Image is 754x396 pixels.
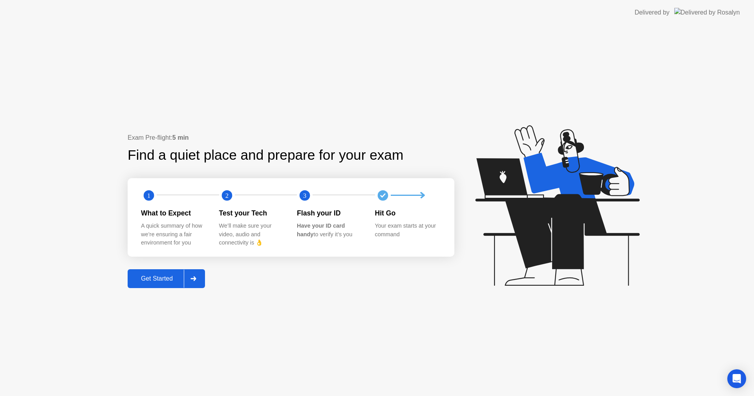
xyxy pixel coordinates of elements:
div: Delivered by [635,8,670,17]
div: Test your Tech [219,208,285,218]
b: 5 min [172,134,189,141]
button: Get Started [128,269,205,288]
div: Your exam starts at your command [375,222,441,239]
text: 1 [147,192,150,199]
div: Flash your ID [297,208,362,218]
img: Delivered by Rosalyn [674,8,740,17]
div: What to Expect [141,208,207,218]
div: We’ll make sure your video, audio and connectivity is 👌 [219,222,285,247]
div: Exam Pre-flight: [128,133,454,142]
div: A quick summary of how we’re ensuring a fair environment for you [141,222,207,247]
text: 3 [303,192,306,199]
div: Hit Go [375,208,441,218]
div: Find a quiet place and prepare for your exam [128,145,404,166]
div: Open Intercom Messenger [727,369,746,388]
b: Have your ID card handy [297,223,345,237]
div: Get Started [130,275,184,282]
text: 2 [225,192,228,199]
div: to verify it’s you [297,222,362,239]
